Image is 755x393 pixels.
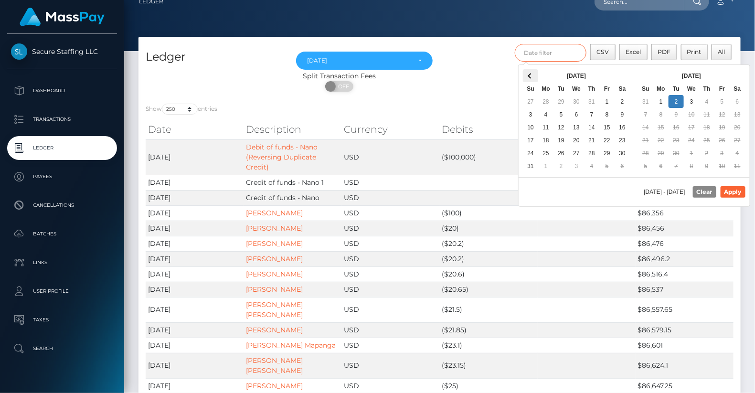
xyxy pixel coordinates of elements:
td: 6 [653,159,669,172]
td: ($20.65) [439,282,537,297]
td: 29 [653,147,669,159]
a: [PERSON_NAME] [246,382,303,390]
td: 21 [638,134,653,147]
img: Secure Staffing LLC [11,43,27,60]
td: 29 [599,147,615,159]
td: [DATE] [146,297,244,322]
button: CSV [590,44,616,60]
td: [DATE] [146,322,244,338]
a: [PERSON_NAME] [246,224,303,233]
td: 23 [615,134,630,147]
td: ($100) [439,205,537,221]
td: 4 [730,147,745,159]
td: 28 [538,95,553,108]
td: 27 [730,134,745,147]
p: Links [11,255,113,270]
td: 20 [569,134,584,147]
a: Search [7,337,117,361]
a: Batches [7,222,117,246]
td: 30 [669,147,684,159]
th: We [684,82,699,95]
a: [PERSON_NAME] [246,285,303,294]
a: [PERSON_NAME] [246,209,303,217]
td: 26 [553,147,569,159]
td: 5 [599,159,615,172]
td: 11 [538,121,553,134]
td: 5 [714,95,730,108]
td: 28 [584,147,599,159]
button: Aug 2025 [296,52,432,70]
a: Cancellations [7,193,117,217]
td: [DATE] [146,353,244,378]
a: Dashboard [7,79,117,103]
td: 11 [730,159,745,172]
td: 30 [569,95,584,108]
td: 18 [699,121,714,134]
td: 1 [599,95,615,108]
a: Transactions [7,107,117,131]
td: 19 [553,134,569,147]
a: [PERSON_NAME] [PERSON_NAME] [246,300,303,319]
a: Payees [7,165,117,189]
td: USD [341,297,439,322]
td: ($20.2) [439,251,537,266]
th: Sa [730,82,745,95]
td: 1 [684,147,699,159]
td: USD [341,282,439,297]
td: USD [341,205,439,221]
a: [PERSON_NAME] [246,270,303,278]
td: 4 [538,108,553,121]
td: [DATE] [146,139,244,175]
td: 5 [638,159,653,172]
td: [DATE] [146,236,244,251]
th: Currency [341,120,439,139]
th: Su [523,82,538,95]
td: 2 [553,159,569,172]
td: USD [341,190,439,205]
td: 20 [730,121,745,134]
td: Credit of funds - Nano [244,190,341,205]
td: 24 [523,147,538,159]
td: USD [341,175,439,190]
td: 21 [584,134,599,147]
td: 10 [684,108,699,121]
span: Excel [626,48,641,55]
p: User Profile [11,284,113,298]
td: ($100,000) [439,139,537,175]
p: Taxes [11,313,113,327]
td: 14 [584,121,599,134]
th: Description [244,120,341,139]
td: 17 [684,121,699,134]
a: Taxes [7,308,117,332]
th: [DATE] [538,69,615,82]
button: All [712,44,732,60]
td: 24 [684,134,699,147]
td: 12 [553,121,569,134]
td: 10 [523,121,538,134]
td: 6 [615,159,630,172]
td: USD [341,139,439,175]
p: Payees [11,170,113,184]
span: Secure Staffing LLC [7,47,117,56]
h4: Ledger [146,49,282,65]
th: Mo [538,82,553,95]
td: $86,356 [636,205,734,221]
td: 15 [653,121,669,134]
div: [DATE] [307,57,410,64]
td: 3 [569,159,584,172]
td: $86,476 [636,236,734,251]
p: Dashboard [11,84,113,98]
td: 25 [538,147,553,159]
td: ($20) [439,221,537,236]
td: 25 [699,134,714,147]
button: Print [681,44,708,60]
p: Ledger [11,141,113,155]
button: Clear [693,186,716,198]
button: Apply [721,186,745,198]
td: [DATE] [146,251,244,266]
td: 12 [714,108,730,121]
label: Show entries [146,104,217,115]
td: 13 [569,121,584,134]
td: 6 [569,108,584,121]
td: $86,601 [636,338,734,353]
